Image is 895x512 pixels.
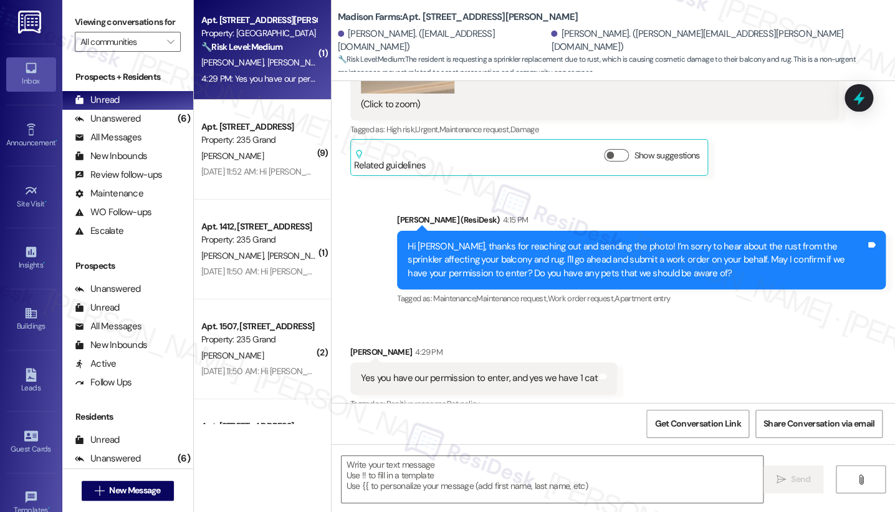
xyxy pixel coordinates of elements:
[201,233,317,246] div: Property: 235 Grand
[338,11,578,24] b: Madison Farms: Apt. [STREET_ADDRESS][PERSON_NAME]
[201,73,450,84] div: 4:29 PM: Yes you have our permission to enter, and yes we have 1 cat
[6,364,56,398] a: Leads
[6,302,56,336] a: Buildings
[43,259,45,268] span: •
[75,12,181,32] label: Viewing conversations for
[386,398,447,409] span: Positive response ,
[615,293,670,304] span: Apartment entry
[62,70,193,84] div: Prospects + Residents
[201,27,317,40] div: Property: [GEOGRAPHIC_DATA]
[75,131,141,144] div: All Messages
[75,301,120,314] div: Unread
[267,250,329,261] span: [PERSON_NAME]
[201,350,264,361] span: [PERSON_NAME]
[510,124,538,135] span: Damage
[201,120,317,133] div: Apt. [STREET_ADDRESS]
[201,333,317,346] div: Property: 235 Grand
[175,109,193,128] div: (6)
[201,150,264,162] span: [PERSON_NAME]
[439,124,510,135] span: Maintenance request ,
[75,376,132,389] div: Follow Ups
[75,187,143,200] div: Maintenance
[201,14,317,27] div: Apt. [STREET_ADDRESS][PERSON_NAME]
[6,425,56,459] a: Guest Cards
[500,213,528,226] div: 4:15 PM
[397,289,886,307] div: Tagged as:
[350,395,618,413] div: Tagged as:
[408,240,866,280] div: Hi [PERSON_NAME], thanks for reaching out and sending the photo! I’m sorry to hear about the rust...
[354,149,426,172] div: Related guidelines
[75,225,123,238] div: Escalate
[646,410,749,438] button: Get Conversation Link
[476,293,547,304] span: Maintenance request ,
[755,410,883,438] button: Share Conversation via email
[62,410,193,423] div: Residents
[267,57,329,68] span: [PERSON_NAME]
[201,41,282,52] strong: 🔧 Risk Level: Medium
[75,320,141,333] div: All Messages
[75,150,147,163] div: New Inbounds
[45,198,47,206] span: •
[201,133,317,147] div: Property: 235 Grand
[338,54,404,64] strong: 🔧 Risk Level: Medium
[75,452,141,465] div: Unanswered
[75,339,147,352] div: New Inbounds
[82,481,174,501] button: New Message
[338,27,548,54] div: [PERSON_NAME]. ([EMAIL_ADDRESS][DOMAIN_NAME])
[75,357,117,370] div: Active
[350,345,618,363] div: [PERSON_NAME]
[433,293,476,304] span: Maintenance ,
[201,250,267,261] span: [PERSON_NAME]
[201,57,267,68] span: [PERSON_NAME]
[350,120,839,138] div: Tagged as:
[777,475,786,485] i: 
[338,53,895,80] span: : The resident is requesting a sprinkler replacement due to rust, which is causing cosmetic damag...
[415,124,439,135] span: Urgent ,
[201,320,317,333] div: Apt. 1507, [STREET_ADDRESS]
[167,37,174,47] i: 
[6,241,56,275] a: Insights •
[62,259,193,273] div: Prospects
[361,98,819,111] div: (Click to zoom)
[397,213,886,231] div: [PERSON_NAME] (ResiDesk)
[447,398,480,409] span: Pet policy
[55,137,57,145] span: •
[75,206,151,219] div: WO Follow-ups
[763,417,874,430] span: Share Conversation via email
[856,475,865,485] i: 
[361,372,598,385] div: Yes you have our permission to enter, and yes we have 1 cat
[386,124,416,135] span: High risk ,
[175,449,193,468] div: (6)
[75,283,141,296] div: Unanswered
[634,149,699,162] label: Show suggestions
[18,11,44,34] img: ResiDesk Logo
[201,420,317,433] div: Apt. [STREET_ADDRESS]
[6,180,56,214] a: Site Visit •
[547,293,615,304] span: Work order request ,
[75,433,120,447] div: Unread
[75,94,120,107] div: Unread
[80,32,161,52] input: All communities
[412,345,442,359] div: 4:29 PM
[551,27,886,54] div: [PERSON_NAME]. ([PERSON_NAME][EMAIL_ADDRESS][PERSON_NAME][DOMAIN_NAME])
[75,168,162,181] div: Review follow-ups
[654,417,740,430] span: Get Conversation Link
[791,473,810,486] span: Send
[763,465,824,493] button: Send
[6,57,56,91] a: Inbox
[75,112,141,125] div: Unanswered
[201,220,317,233] div: Apt. 1412, [STREET_ADDRESS]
